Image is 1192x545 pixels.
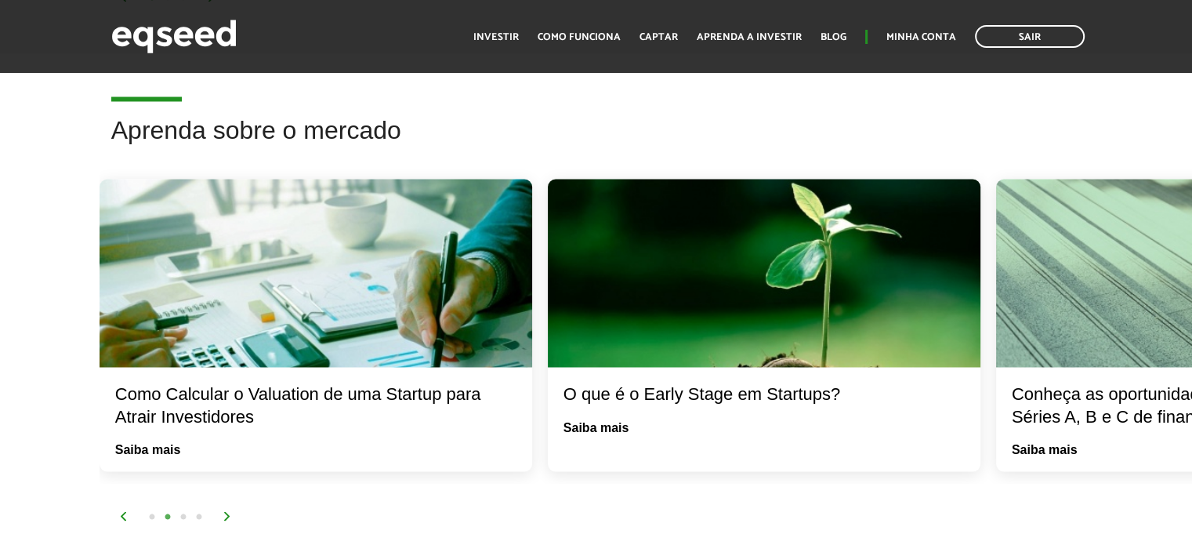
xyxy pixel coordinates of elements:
[473,32,519,42] a: Investir
[191,509,207,525] button: 4 of 2
[821,32,846,42] a: Blog
[563,383,965,405] div: O que é o Early Stage em Startups?
[975,25,1085,48] a: Sair
[223,511,232,521] img: arrow%20right.svg
[886,32,956,42] a: Minha conta
[1012,443,1078,456] a: Saiba mais
[697,32,802,42] a: Aprenda a investir
[119,511,129,521] img: arrow%20left.svg
[115,443,181,456] a: Saiba mais
[144,509,160,525] button: 1 of 2
[111,116,1180,167] h2: Aprenda sobre o mercado
[538,32,621,42] a: Como funciona
[111,16,237,57] img: EqSeed
[563,421,629,434] a: Saiba mais
[115,383,516,427] div: Como Calcular o Valuation de uma Startup para Atrair Investidores
[176,509,191,525] button: 3 of 2
[639,32,678,42] a: Captar
[160,509,176,525] button: 2 of 2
